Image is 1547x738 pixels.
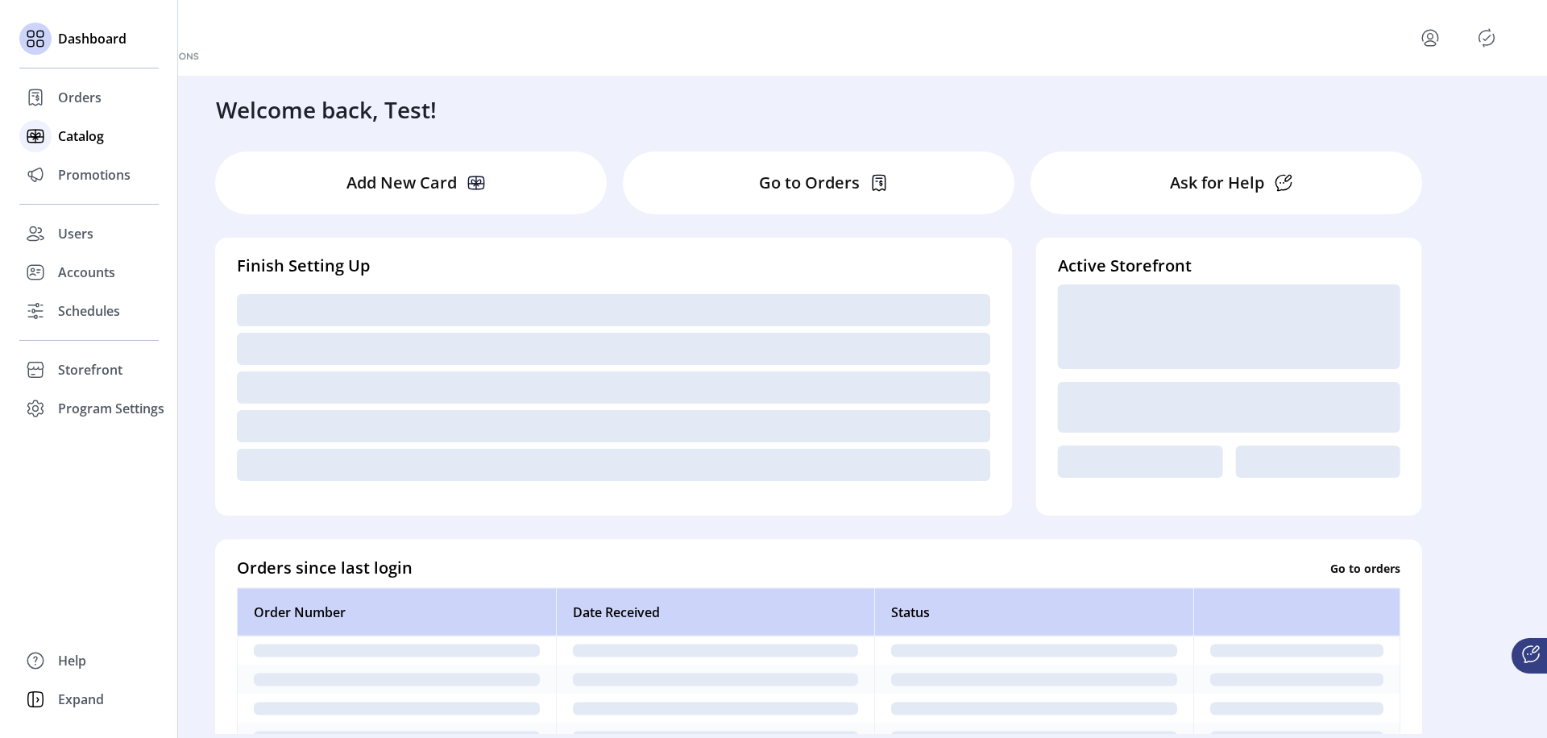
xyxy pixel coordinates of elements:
[346,171,457,195] p: Add New Card
[216,93,437,126] h3: Welcome back, Test!
[58,88,102,107] span: Orders
[58,651,86,670] span: Help
[58,29,126,48] span: Dashboard
[759,171,860,195] p: Go to Orders
[556,588,875,636] th: Date Received
[237,588,556,636] th: Order Number
[1058,254,1400,278] h4: Active Storefront
[58,126,104,146] span: Catalog
[58,360,122,379] span: Storefront
[237,254,990,278] h4: Finish Setting Up
[58,165,131,184] span: Promotions
[1330,559,1400,576] p: Go to orders
[58,690,104,709] span: Expand
[58,263,115,282] span: Accounts
[1417,25,1443,51] button: menu
[874,588,1193,636] th: Status
[237,556,413,580] h4: Orders since last login
[1170,171,1264,195] p: Ask for Help
[1474,25,1499,51] button: Publisher Panel
[58,301,120,321] span: Schedules
[58,224,93,243] span: Users
[58,399,164,418] span: Program Settings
